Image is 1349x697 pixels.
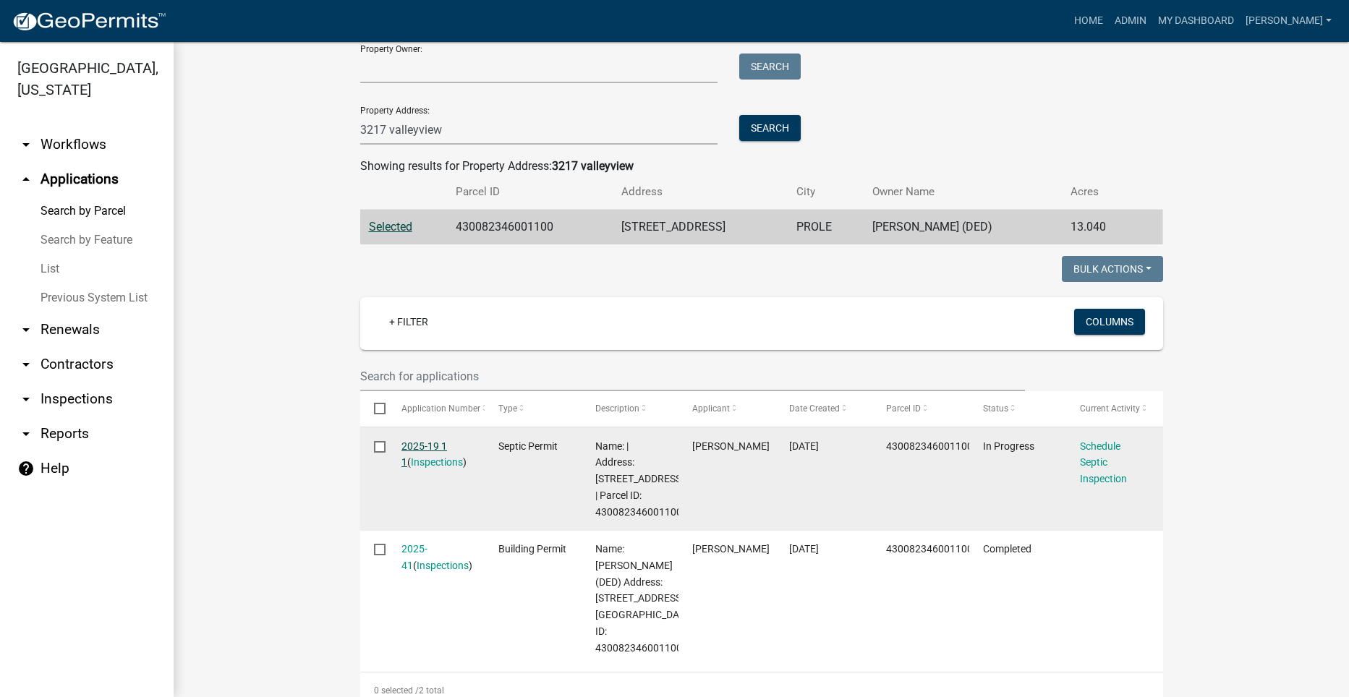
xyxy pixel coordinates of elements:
span: Type [498,403,517,414]
strong: 3217 valleyview [552,159,634,173]
span: Jessica Hursh [692,440,770,452]
a: Inspections [417,560,469,571]
a: [PERSON_NAME] [1240,7,1337,35]
datatable-header-cell: Application Number [388,391,485,426]
i: arrow_drop_up [17,171,35,188]
button: Search [739,54,801,80]
a: Selected [369,220,412,234]
span: 430082346001100 [886,543,973,555]
a: + Filter [378,309,440,335]
span: Septic Permit [498,440,558,452]
a: Schedule Septic Inspection [1080,440,1127,485]
th: Address [613,175,788,209]
span: Description [595,403,639,414]
span: 04/02/2025 [789,440,819,452]
datatable-header-cell: Type [485,391,582,426]
a: Admin [1109,7,1152,35]
button: Bulk Actions [1062,256,1163,282]
datatable-header-cell: Current Activity [1066,391,1163,426]
a: Inspections [411,456,463,468]
span: Applicant [692,403,730,414]
button: Search [739,115,801,141]
span: 430082346001100 [886,440,973,452]
span: Building Permit [498,543,566,555]
th: City [788,175,864,209]
td: [STREET_ADDRESS] [613,210,788,245]
datatable-header-cell: Date Created [775,391,872,426]
th: Acres [1062,175,1138,209]
i: arrow_drop_down [17,356,35,373]
div: Showing results for Property Address: [360,158,1163,175]
a: 2025-19 1 1 [401,440,447,469]
a: My Dashboard [1152,7,1240,35]
span: Name: | Address: 3217 VALLEYVIEW TRL | Parcel ID: 430082346001100 [595,440,684,518]
a: 2025-41 [401,543,427,571]
span: In Progress [983,440,1034,452]
i: arrow_drop_down [17,136,35,153]
div: ( ) [401,541,471,574]
i: arrow_drop_down [17,425,35,442]
button: Columns [1074,309,1145,335]
span: Date Created [789,403,840,414]
i: arrow_drop_down [17,390,35,408]
span: 03/27/2025 [789,543,819,555]
span: Name: HANRAHAN, JESSICA L (DED) Address: 3217 VALLEYVIEW TRL Parcel ID: 430082346001100 [595,543,693,654]
th: Owner Name [864,175,1062,209]
span: Current Activity [1080,403,1140,414]
span: Completed [983,543,1031,555]
td: 430082346001100 [447,210,613,245]
td: 13.040 [1062,210,1138,245]
i: help [17,460,35,477]
datatable-header-cell: Description [582,391,678,426]
i: arrow_drop_down [17,321,35,338]
span: Parcel ID [886,403,921,414]
td: PROLE [788,210,864,245]
span: Wayne Fleishman [692,543,770,555]
th: Parcel ID [447,175,613,209]
span: 0 selected / [374,685,419,696]
datatable-header-cell: Status [969,391,1066,426]
datatable-header-cell: Applicant [678,391,775,426]
span: Application Number [401,403,480,414]
div: ( ) [401,438,471,471]
span: Status [983,403,1008,414]
a: Home [1068,7,1109,35]
td: [PERSON_NAME] (DED) [864,210,1062,245]
input: Search for applications [360,362,1026,391]
datatable-header-cell: Parcel ID [872,391,969,426]
datatable-header-cell: Select [360,391,388,426]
